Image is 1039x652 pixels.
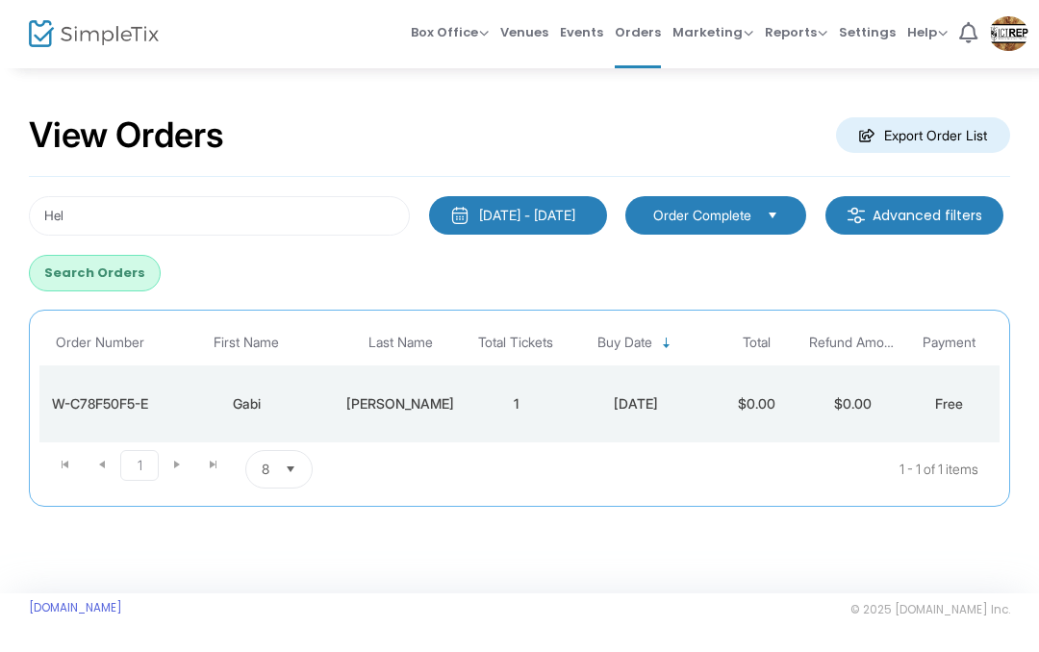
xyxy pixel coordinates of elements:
span: First Name [214,336,279,352]
th: Refund Amount [804,321,900,366]
span: Order Complete [653,207,751,226]
span: Help [907,24,948,42]
span: Orders [615,9,661,58]
span: Box Office [411,24,489,42]
span: Sortable [659,337,674,352]
span: Settings [839,9,896,58]
input: Search by name, email, phone, order number, ip address, or last 4 digits of card [29,197,410,237]
div: Johnson [338,395,463,414]
img: monthly [450,207,469,226]
img: filter [847,207,866,226]
div: [DATE] - [DATE] [479,207,575,226]
kendo-pager-info: 1 - 1 of 1 items [504,451,978,489]
span: Events [560,9,603,58]
th: Total [708,321,804,366]
span: Page 1 [120,451,159,482]
td: 1 [468,366,564,443]
span: Order Number [56,336,144,352]
span: Last Name [368,336,433,352]
a: [DOMAIN_NAME] [29,601,122,616]
m-button: Advanced filters [825,197,1003,236]
div: W-C78F50F5-E [44,395,155,414]
span: Buy Date [597,336,652,352]
div: Gabi [165,395,328,414]
div: Data table [39,321,1000,443]
button: [DATE] - [DATE] [429,197,607,236]
button: Select [277,452,304,489]
m-button: Export Order List [836,118,1010,154]
span: Reports [765,24,827,42]
td: $0.00 [708,366,804,443]
h2: View Orders [29,115,224,158]
td: $0.00 [804,366,900,443]
button: Select [759,206,786,227]
span: Free [935,396,963,413]
span: Payment [923,336,976,352]
div: 8/20/2025 [569,395,703,414]
span: Venues [500,9,548,58]
th: Total Tickets [468,321,564,366]
span: Marketing [672,24,753,42]
button: Search Orders [29,256,161,292]
span: 8 [262,461,269,480]
span: © 2025 [DOMAIN_NAME] Inc. [850,603,1010,618]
